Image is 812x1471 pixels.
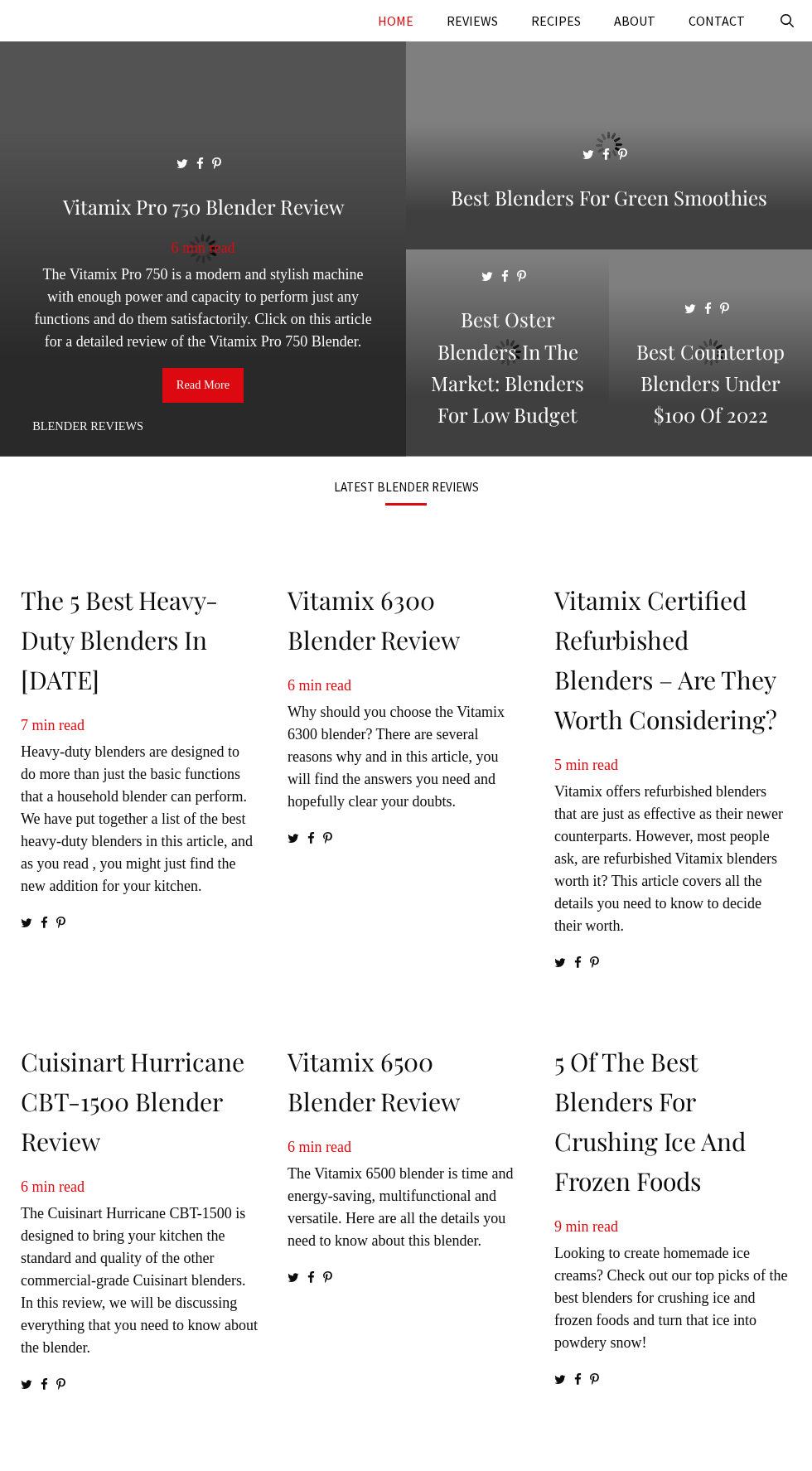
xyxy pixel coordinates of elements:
span: min read [565,1218,617,1235]
a: Blender Reviews [32,419,143,433]
span: 6 [288,1139,295,1155]
span: min read [298,1139,350,1155]
a: Cuisinart Hurricane CBT-1500 Blender Review [21,1045,244,1158]
a: Read More [162,368,244,403]
span: 6 [288,677,295,694]
p: The Vitamix 6500 blender is time and energy-saving, multifunctional and versatile. Here are all t... [288,1136,524,1252]
a: Vitamix Certified Refurbished Blenders – Are They Worth Considering? [554,583,777,736]
span: min read [298,677,350,694]
span: 5 [554,757,562,773]
p: Why should you choose the Vitamix 6300 blender? There are several reasons why and in this article... [288,675,524,813]
img: 5 of the Best Blenders for Crushing Ice and Frozen Foods [672,1026,673,1027]
a: Vitamix 6500 Blender Review [288,1045,460,1118]
span: 9 [554,1218,562,1235]
span: 6 [21,1178,28,1195]
span: min read [32,1178,85,1195]
p: Vitamix offers refurbished blenders that are just as effective as their newer counterparts. Howev... [554,754,791,937]
p: The Cuisinart Hurricane CBT-1500 is designed to bring your kitchen the standard and quality of th... [21,1176,258,1359]
a: 5 of the Best Blenders for Crushing Ice and Frozen Foods [554,1045,746,1198]
img: Vitamix Certified Refurbished Blenders – Are They Worth Considering? [672,564,673,565]
p: Heavy-duty blenders are designed to do more than just the basic functions that a household blende... [21,714,258,898]
span: min read [32,717,85,733]
p: Looking to create homemade ice creams? Check out our top picks of the best blenders for crushing ... [554,1216,791,1354]
a: Best Blenders for Green Smoothies [406,229,812,245]
a: Vitamix 6300 Blender Review [288,583,460,656]
span: min read [565,757,617,773]
a: Best Oster Blenders in the Market: Blenders for Low Budget [406,436,609,452]
img: The 5 Best Heavy-Duty Blenders in 2022 [138,564,139,565]
img: Cuisinart Hurricane CBT-1500 Blender Review [138,1026,139,1027]
a: The 5 Best Heavy-Duty Blenders in [DATE] [21,583,218,696]
a: Best Countertop Blenders Under $100 of 2022 [609,436,812,452]
span: 7 [21,717,28,733]
h3: LATEST BLENDER REVIEWS [21,481,791,493]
